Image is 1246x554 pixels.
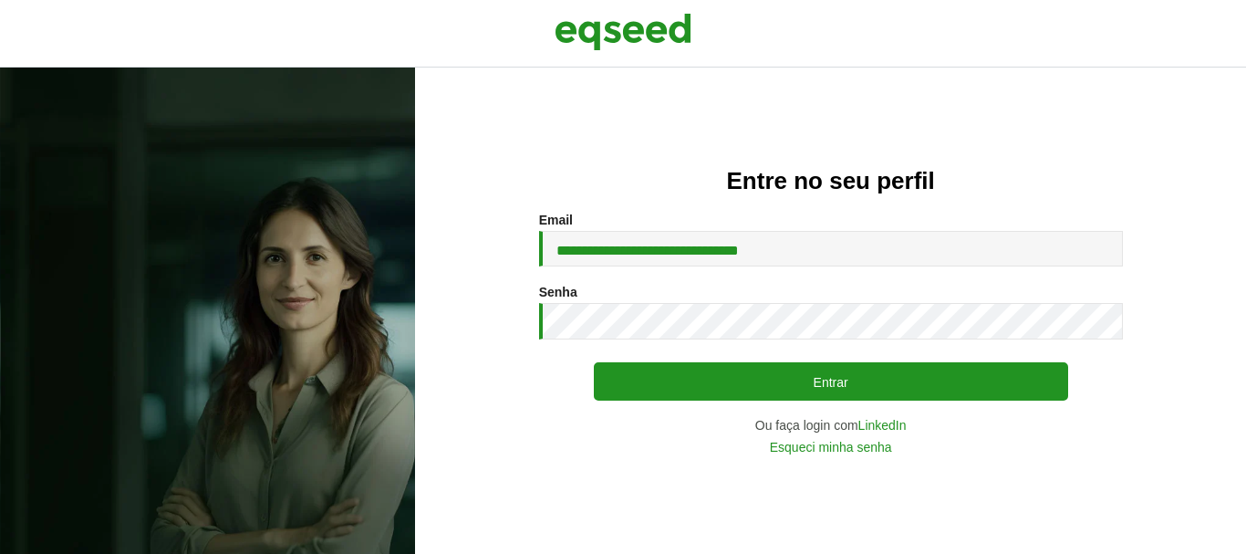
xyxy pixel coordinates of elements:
label: Email [539,214,573,226]
div: Ou faça login com [539,419,1123,432]
label: Senha [539,286,577,298]
a: LinkedIn [858,419,907,432]
img: EqSeed Logo [555,9,691,55]
button: Entrar [594,362,1068,401]
h2: Entre no seu perfil [452,168,1210,194]
a: Esqueci minha senha [770,441,892,454]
